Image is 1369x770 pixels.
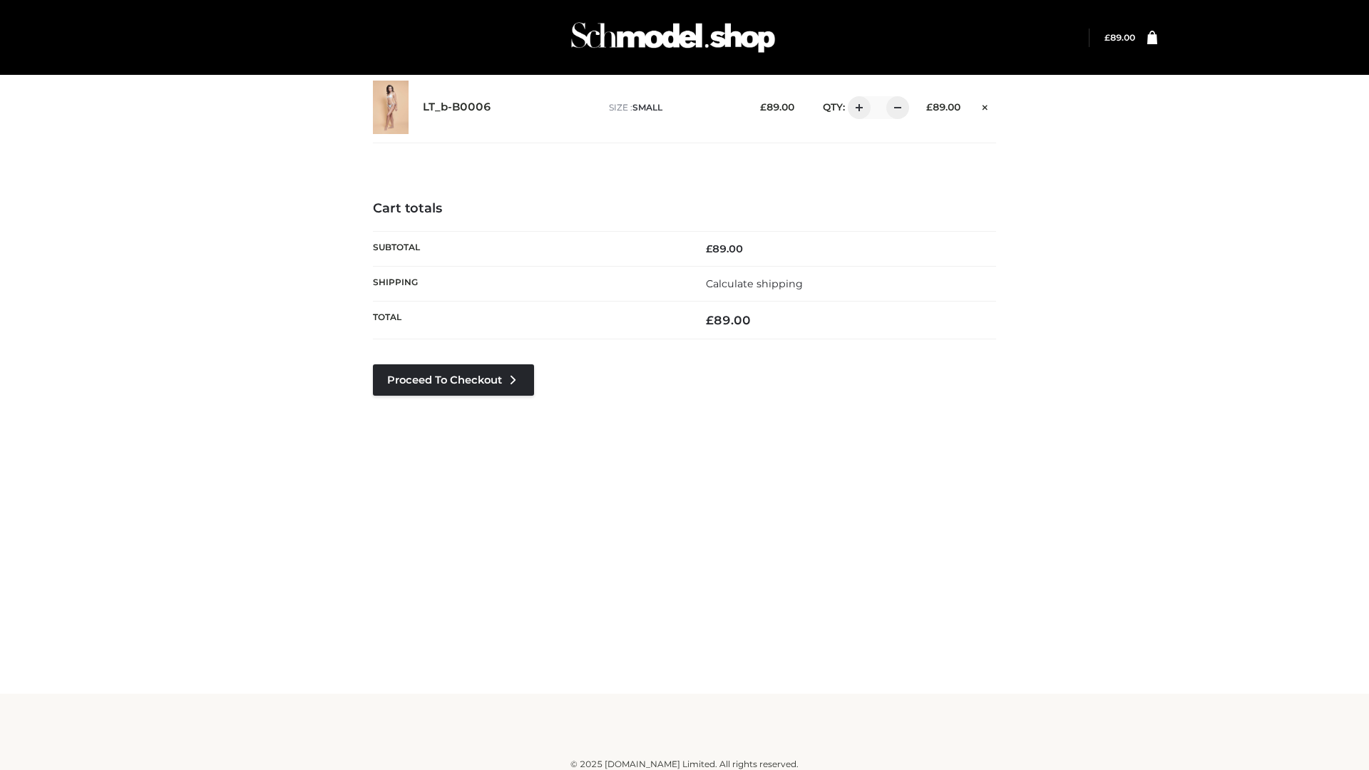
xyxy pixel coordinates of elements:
span: £ [926,101,933,113]
bdi: 89.00 [926,101,960,113]
th: Shipping [373,266,684,301]
a: Remove this item [975,96,996,115]
th: Total [373,302,684,339]
span: SMALL [632,102,662,113]
span: £ [706,242,712,255]
a: Proceed to Checkout [373,364,534,396]
h4: Cart totals [373,201,996,217]
img: Schmodel Admin 964 [566,9,780,66]
div: QTY: [809,96,904,119]
span: £ [760,101,766,113]
a: £89.00 [1104,32,1135,43]
a: Calculate shipping [706,277,803,290]
span: £ [1104,32,1110,43]
bdi: 89.00 [760,101,794,113]
span: £ [706,313,714,327]
th: Subtotal [373,231,684,266]
a: LT_b-B0006 [423,101,491,114]
bdi: 89.00 [706,242,743,255]
bdi: 89.00 [1104,32,1135,43]
bdi: 89.00 [706,313,751,327]
p: size : [609,101,738,114]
